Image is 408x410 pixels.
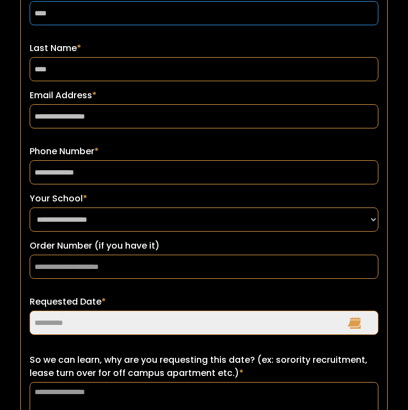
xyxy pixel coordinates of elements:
[30,89,378,102] label: Email Address
[30,42,378,55] label: Last Name
[30,239,378,252] label: Order Number (if you have it)
[30,295,378,308] label: Requested Date
[30,145,378,158] label: Phone Number
[30,192,378,205] label: Your School
[30,353,378,380] label: So we can learn, why are you requesting this date? (ex: sorority recruitment, lease turn over for...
